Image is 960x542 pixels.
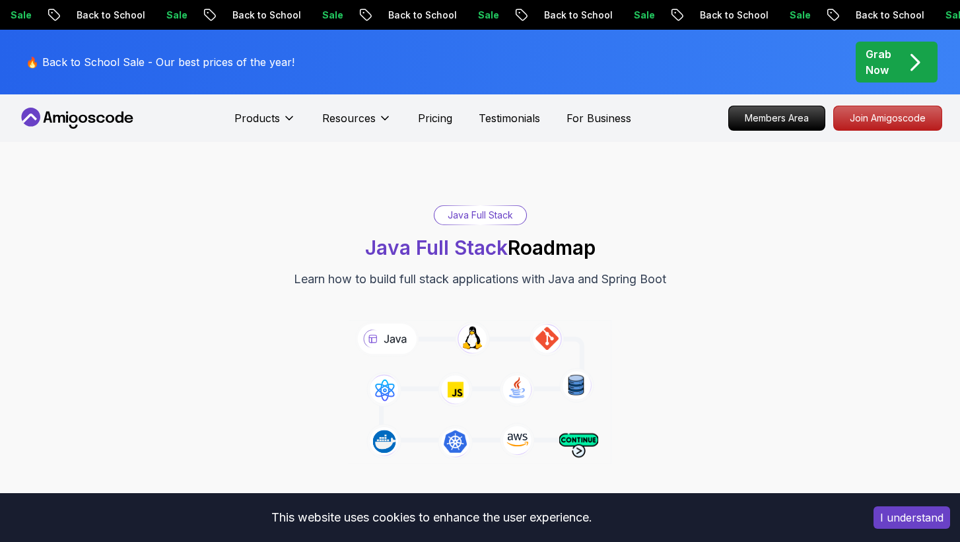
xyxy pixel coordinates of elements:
p: 🔥 Back to School Sale - Our best prices of the year! [26,54,294,70]
p: Back to School [833,9,922,22]
p: Members Area [729,106,825,130]
p: Sale [611,9,653,22]
p: Back to School [209,9,299,22]
p: Back to School [53,9,143,22]
h1: Roadmap [365,236,596,259]
p: Products [234,110,280,126]
button: Resources [322,110,392,137]
p: Back to School [521,9,611,22]
a: For Business [566,110,631,126]
a: Testimonials [479,110,540,126]
a: Join Amigoscode [833,106,942,131]
p: Back to School [677,9,767,22]
p: Join Amigoscode [834,106,942,130]
button: Accept cookies [874,506,950,529]
div: This website uses cookies to enhance the user experience. [10,503,854,532]
p: Learn how to build full stack applications with Java and Spring Boot [294,270,666,288]
p: Sale [299,9,341,22]
a: Members Area [728,106,825,131]
p: Sale [455,9,497,22]
button: Products [234,110,296,137]
p: Grab Now [866,46,891,78]
a: Pricing [418,110,452,126]
span: Java Full Stack [365,236,508,259]
p: Resources [322,110,376,126]
p: Sale [767,9,809,22]
p: Sale [143,9,186,22]
p: Back to School [365,9,455,22]
div: Java Full Stack [434,206,526,224]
